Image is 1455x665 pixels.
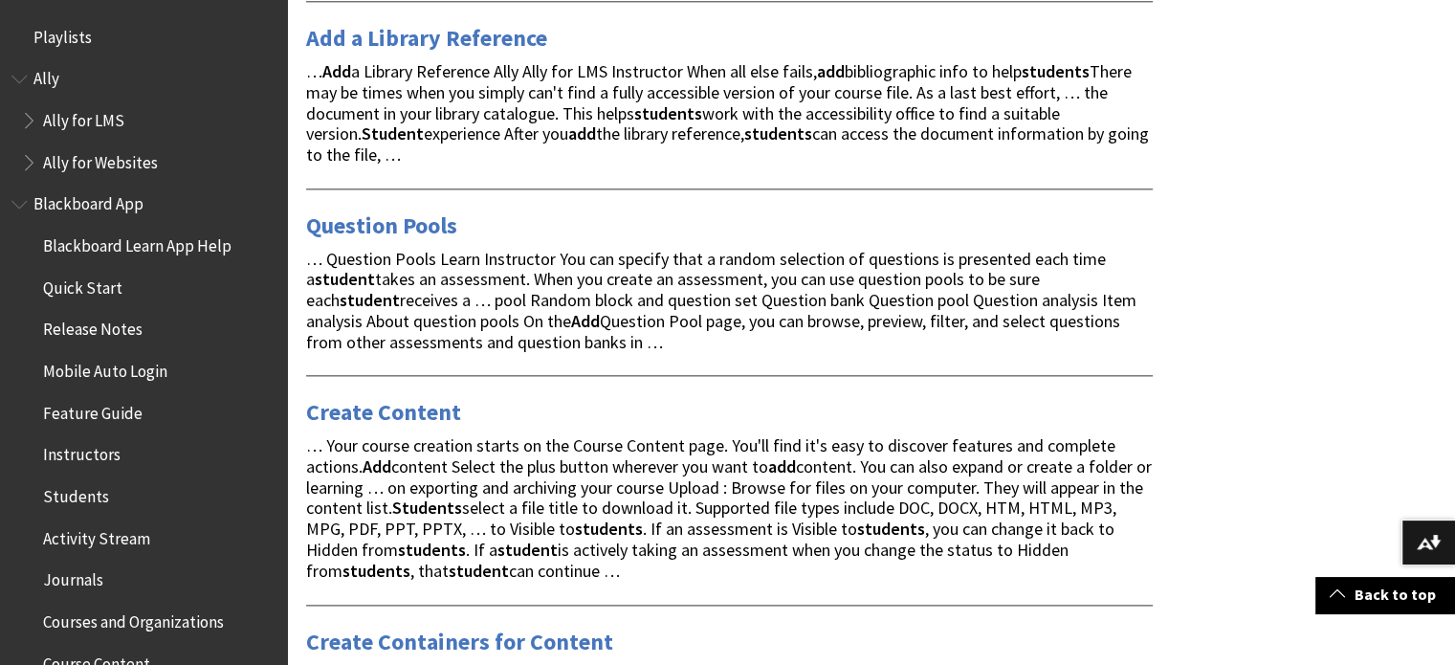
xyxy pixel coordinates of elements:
span: Courses and Organizations [43,606,224,632]
nav: Book outline for Playlists [11,21,276,54]
span: Activity Stream [43,522,150,548]
span: Journals [43,565,103,590]
strong: students [744,122,812,144]
span: Ally for Websites [43,146,158,172]
strong: Student [362,122,424,144]
strong: students [857,518,925,540]
strong: students [1022,60,1090,82]
strong: students [634,102,702,124]
span: … Question Pools Learn Instructor You can specify that a random selection of questions is present... [306,248,1136,353]
strong: student [315,268,375,290]
span: Mobile Auto Login [43,355,167,381]
span: Students [43,480,109,506]
a: Add a Library Reference [306,23,547,54]
strong: Add [571,310,600,332]
strong: add [817,60,845,82]
span: Ally for LMS [43,104,124,130]
span: Instructors [43,439,121,465]
a: Back to top [1315,577,1455,612]
a: Create Containers for Content [306,627,613,657]
span: Ally [33,63,59,89]
strong: Add [322,60,351,82]
nav: Book outline for Anthology Ally Help [11,63,276,179]
span: … a Library Reference Ally Ally for LMS Instructor When all else fails, bibliographic info to hel... [306,60,1149,166]
strong: Add [363,455,391,477]
span: Release Notes [43,314,143,340]
strong: students [575,518,643,540]
span: … Your course creation starts on the Course Content page. You'll find it's easy to discover featu... [306,434,1152,582]
strong: student [497,539,558,561]
span: Playlists [33,21,92,47]
span: Blackboard App [33,188,143,214]
strong: student [340,289,400,311]
strong: add [768,455,796,477]
strong: Students [392,497,462,519]
strong: students [398,539,466,561]
a: Question Pools [306,211,457,241]
span: Feature Guide [43,397,143,423]
span: Blackboard Learn App Help [43,230,231,255]
span: Quick Start [43,272,122,298]
strong: students [342,560,410,582]
a: Create Content [306,397,461,428]
strong: student [449,560,509,582]
strong: add [568,122,596,144]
